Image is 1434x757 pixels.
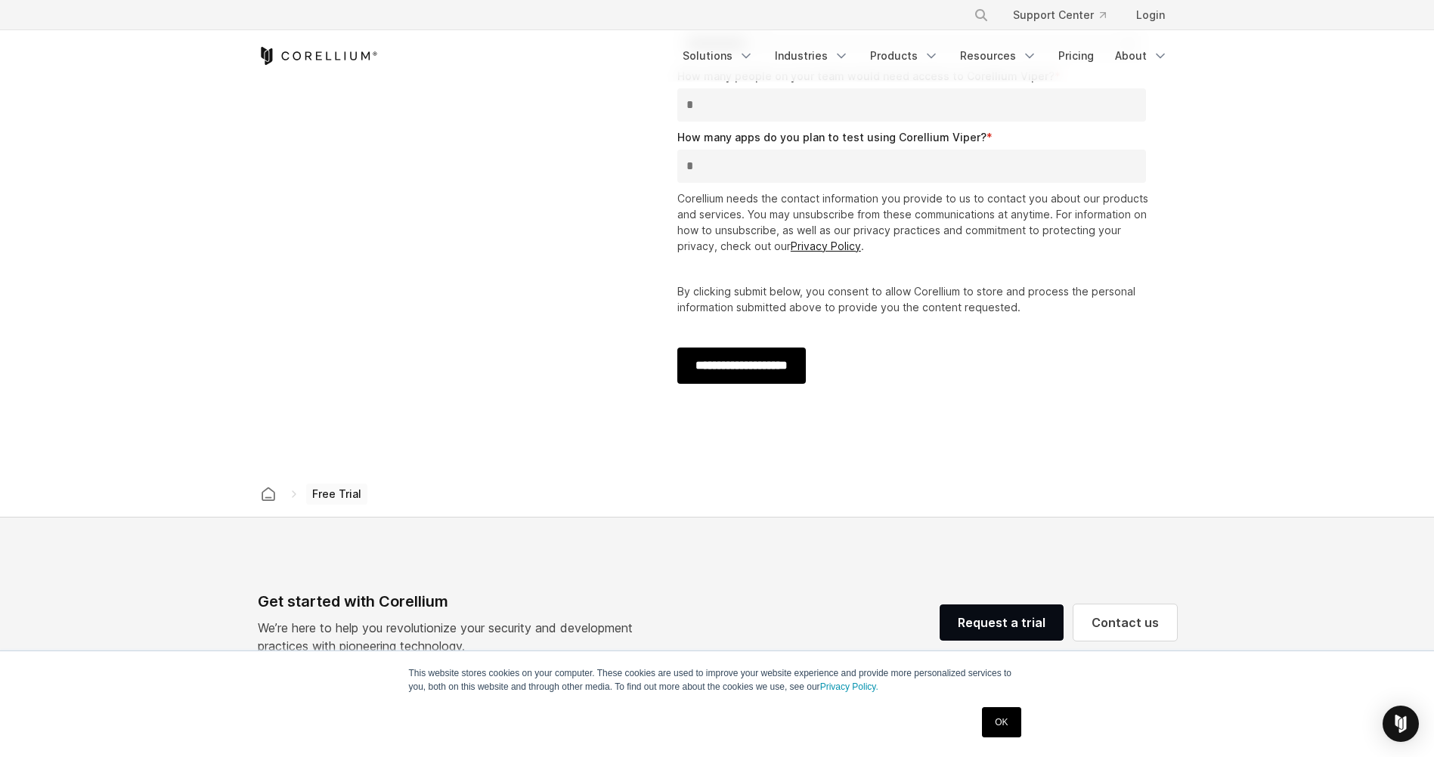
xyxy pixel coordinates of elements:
[306,484,367,505] span: Free Trial
[861,42,948,70] a: Products
[1049,42,1103,70] a: Pricing
[955,2,1177,29] div: Navigation Menu
[258,619,645,655] p: We’re here to help you revolutionize your security and development practices with pioneering tech...
[677,70,1055,82] span: How many people on your team would need access to Corellium Viper?
[820,681,878,692] a: Privacy Policy.
[982,707,1021,737] a: OK
[1124,2,1177,29] a: Login
[1073,604,1177,641] a: Contact us
[677,283,1153,315] p: By clicking submit below, you consent to allow Corellium to store and process the personal inform...
[791,239,861,252] a: Privacy Policy
[677,190,1153,254] p: Corellium needs the contact information you provide to us to contact you about our products and s...
[951,42,1046,70] a: Resources
[1106,42,1177,70] a: About
[258,590,645,613] div: Get started with Corellium
[674,42,1177,70] div: Navigation Menu
[940,604,1064,641] a: Request a trial
[968,2,995,29] button: Search
[255,484,282,505] a: Corellium home
[258,47,378,65] a: Corellium Home
[674,42,763,70] a: Solutions
[1383,706,1419,742] div: Open Intercom Messenger
[766,42,858,70] a: Industries
[677,131,986,144] span: How many apps do you plan to test using Corellium Viper?
[409,666,1026,694] p: This website stores cookies on your computer. These cookies are used to improve your website expe...
[1001,2,1118,29] a: Support Center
